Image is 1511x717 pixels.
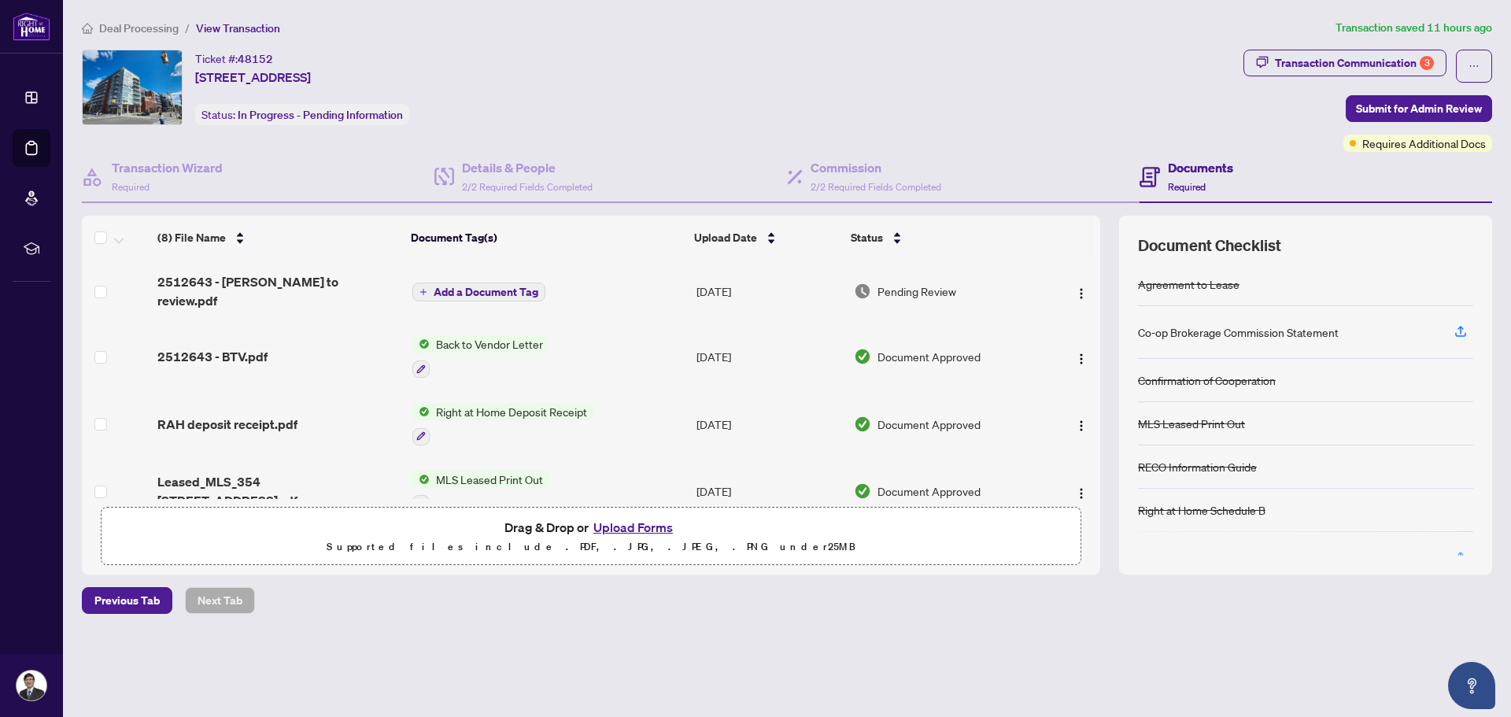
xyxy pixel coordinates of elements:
td: [DATE] [690,260,848,323]
button: Status IconBack to Vendor Letter [412,335,549,378]
div: Ticket #: [195,50,273,68]
div: Transaction Communication [1275,50,1434,76]
p: Supported files include .PDF, .JPG, .JPEG, .PNG under 25 MB [111,538,1071,556]
li: / [185,19,190,37]
span: Drag & Drop or [504,517,678,538]
th: Status [844,216,1040,260]
button: Status IconMLS Leased Print Out [412,471,549,513]
span: In Progress - Pending Information [238,108,403,122]
td: [DATE] [690,323,848,390]
th: Upload Date [688,216,844,260]
button: Next Tab [185,587,255,614]
span: Deal Processing [99,21,179,35]
span: 2512643 - BTV.pdf [157,347,268,366]
div: Agreement to Lease [1138,275,1239,293]
span: ellipsis [1469,61,1480,72]
span: Right at Home Deposit Receipt [430,403,593,420]
img: logo [13,12,50,41]
span: Document Checklist [1138,235,1281,257]
td: [DATE] [690,458,848,526]
div: Right at Home Schedule B [1138,501,1265,519]
th: Document Tag(s) [405,216,688,260]
button: Open asap [1448,662,1495,709]
span: Requires Additional Docs [1362,135,1486,152]
article: Transaction saved 11 hours ago [1336,19,1492,37]
img: Logo [1075,419,1088,432]
h4: Transaction Wizard [112,158,223,177]
div: Co-op Brokerage Commission Statement [1138,323,1339,341]
span: View Transaction [196,21,280,35]
span: home [82,23,93,34]
span: 2/2 Required Fields Completed [811,181,941,193]
span: Document Approved [877,348,981,365]
div: MLS Leased Print Out [1138,415,1245,432]
span: Required [112,181,150,193]
span: (8) File Name [157,229,226,246]
div: 3 [1420,56,1434,70]
span: RAH deposit receipt.pdf [157,415,297,434]
span: plus [419,288,427,296]
span: Required [1168,181,1206,193]
button: Logo [1069,279,1094,304]
button: Add a Document Tag [412,283,545,301]
span: Status [851,229,883,246]
span: Document Approved [877,416,981,433]
img: Profile Icon [17,671,46,700]
button: Add a Document Tag [412,282,545,302]
div: Status: [195,104,409,125]
button: Upload Forms [589,517,678,538]
img: Logo [1075,487,1088,500]
span: Drag & Drop orUpload FormsSupported files include .PDF, .JPG, .JPEG, .PNG under25MB [102,508,1081,566]
h4: Details & People [462,158,593,177]
button: Logo [1069,479,1094,504]
span: 48152 [238,52,273,66]
img: Logo [1075,353,1088,365]
img: Status Icon [412,403,430,420]
div: RECO Information Guide [1138,458,1257,475]
span: Previous Tab [94,588,160,613]
span: MLS Leased Print Out [430,471,549,488]
td: [DATE] [690,390,848,458]
span: Submit for Admin Review [1356,96,1482,121]
button: Logo [1069,344,1094,369]
span: Back to Vendor Letter [430,335,549,353]
span: Add a Document Tag [434,286,538,298]
img: Document Status [854,416,871,433]
img: Document Status [854,348,871,365]
button: Status IconRight at Home Deposit Receipt [412,403,593,445]
span: [STREET_ADDRESS] [195,68,311,87]
button: Previous Tab [82,587,172,614]
span: Pending Review [877,283,956,300]
span: Upload Date [694,229,757,246]
img: Document Status [854,482,871,500]
span: 2512643 - [PERSON_NAME] to review.pdf [157,272,399,310]
img: Status Icon [412,335,430,353]
button: Logo [1069,412,1094,437]
th: (8) File Name [151,216,405,260]
span: Document Approved [877,482,981,500]
div: Confirmation of Cooperation [1138,371,1276,389]
span: Leased_MLS_354 [STREET_ADDRESS]pdf [157,472,399,510]
h4: Documents [1168,158,1233,177]
img: Document Status [854,283,871,300]
span: 2/2 Required Fields Completed [462,181,593,193]
button: Transaction Communication3 [1243,50,1446,76]
img: Status Icon [412,471,430,488]
img: IMG-X12322390_1.jpg [83,50,182,124]
button: Submit for Admin Review [1346,95,1492,122]
h4: Commission [811,158,941,177]
img: Logo [1075,287,1088,300]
